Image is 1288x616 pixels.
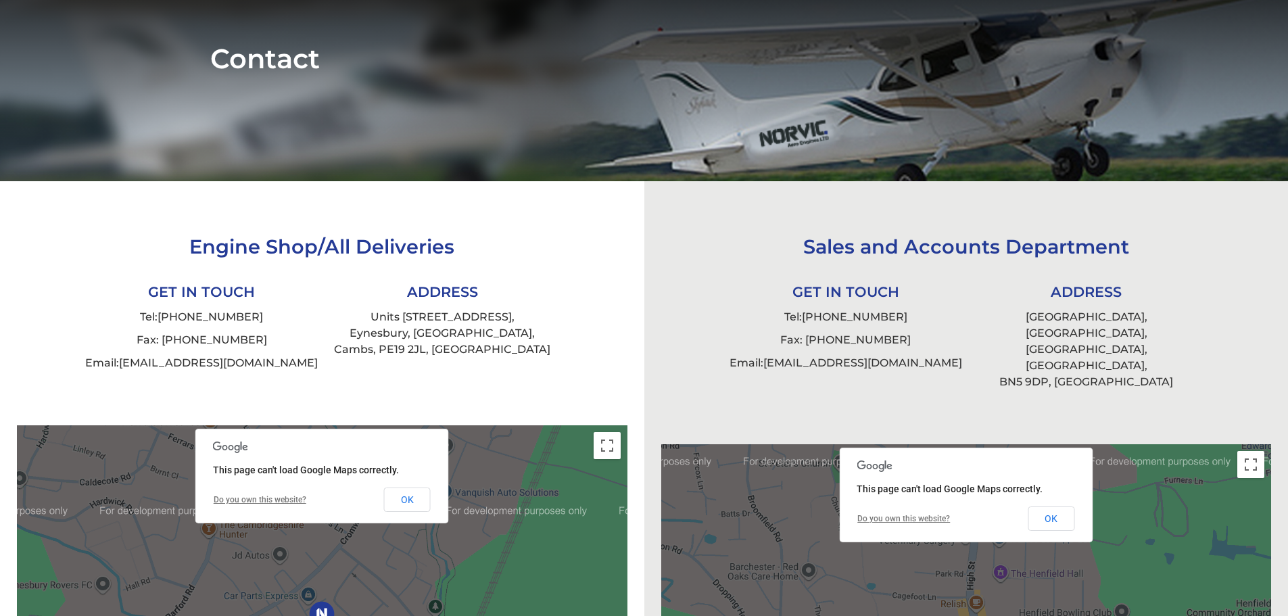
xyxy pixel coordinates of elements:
[725,306,966,329] li: Tel:
[966,306,1207,394] li: [GEOGRAPHIC_DATA], [GEOGRAPHIC_DATA], [GEOGRAPHIC_DATA], [GEOGRAPHIC_DATA], BN5 9DP, [GEOGRAPHIC_...
[119,356,318,369] a: [EMAIL_ADDRESS][DOMAIN_NAME]
[966,278,1207,306] li: ADDRESS
[81,329,322,352] li: Fax: [PHONE_NUMBER]
[725,352,966,375] li: Email:
[857,483,1043,494] span: This page can't load Google Maps correctly.
[857,514,950,523] a: Do you own this website?
[158,310,263,323] a: [PHONE_NUMBER]
[81,352,322,375] li: Email:
[725,278,966,306] li: GET IN TOUCH
[213,465,399,475] span: This page can't load Google Maps correctly.
[725,235,1207,258] h3: Sales and Accounts Department
[322,278,563,306] li: ADDRESS
[725,329,966,352] li: Fax: [PHONE_NUMBER]
[210,42,1078,75] h1: Contact
[81,306,322,329] li: Tel:
[81,235,563,258] h3: Engine Shop/All Deliveries
[322,306,563,361] li: Units [STREET_ADDRESS], Eynesbury, [GEOGRAPHIC_DATA], Cambs, PE19 2JL, [GEOGRAPHIC_DATA]
[594,432,621,459] button: Toggle fullscreen view
[81,278,322,306] li: GET IN TOUCH
[384,488,431,512] button: OK
[1237,451,1264,478] button: Toggle fullscreen view
[802,310,907,323] a: [PHONE_NUMBER]
[1028,506,1074,531] button: OK
[214,495,306,504] a: Do you own this website?
[763,356,962,369] a: [EMAIL_ADDRESS][DOMAIN_NAME]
